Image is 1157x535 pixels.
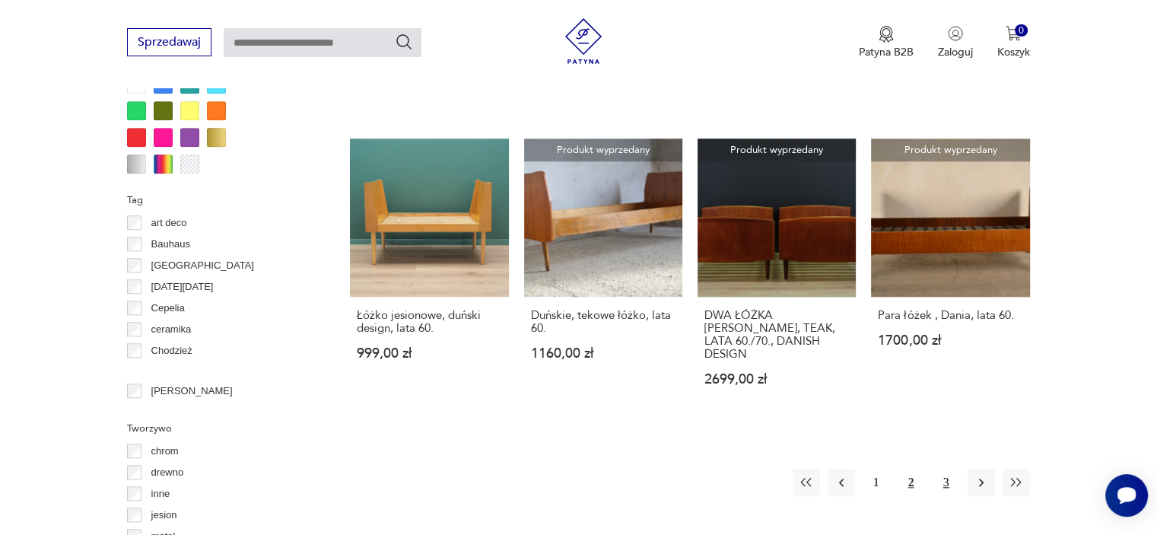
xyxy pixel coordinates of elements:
[151,443,179,460] p: chrom
[151,321,192,338] p: ceramika
[357,347,501,360] p: 999,00 zł
[863,469,890,496] button: 1
[898,469,925,496] button: 2
[859,26,914,59] button: Patyna B2B
[878,334,1022,347] p: 1700,00 zł
[350,139,508,416] a: Łóżko jesionowe, duński design, lata 60.Łóżko jesionowe, duński design, lata 60.999,00 zł
[151,342,192,359] p: Chodzież
[127,420,313,437] p: Tworzywo
[151,383,233,400] p: [PERSON_NAME]
[704,309,849,361] h3: DWA ŁÓŻKA [PERSON_NAME], TEAK, LATA 60./70., DANISH DESIGN
[561,18,606,64] img: Patyna - sklep z meblami i dekoracjami vintage
[151,364,189,381] p: Ćmielów
[859,45,914,59] p: Patyna B2B
[871,139,1029,416] a: Produkt wyprzedanyPara łóżek , Dania, lata 60.Para łóżek , Dania, lata 60.1700,00 zł
[395,33,413,51] button: Szukaj
[938,26,973,59] button: Zaloguj
[698,139,856,416] a: Produkt wyprzedanyDWA ŁÓŻKA OMANN JUN, TEAK, LATA 60./70., DANISH DESIGNDWA ŁÓŻKA [PERSON_NAME], ...
[933,469,960,496] button: 3
[127,38,211,49] a: Sprzedawaj
[997,45,1030,59] p: Koszyk
[531,347,675,360] p: 1160,00 zł
[357,309,501,335] h3: Łóżko jesionowe, duński design, lata 60.
[151,464,184,481] p: drewno
[151,507,177,524] p: jesion
[151,279,214,295] p: [DATE][DATE]
[151,236,190,253] p: Bauhaus
[531,309,675,335] h3: Duńskie, tekowe łóżko, lata 60.
[151,215,187,231] p: art deco
[524,139,682,416] a: Produkt wyprzedanyDuńskie, tekowe łóżko, lata 60.Duńskie, tekowe łóżko, lata 60.1160,00 zł
[1015,24,1028,37] div: 0
[859,26,914,59] a: Ikona medaluPatyna B2B
[878,309,1022,322] h3: Para łóżek , Dania, lata 60.
[1105,474,1148,517] iframe: Smartsupp widget button
[1006,26,1021,41] img: Ikona koszyka
[127,192,313,209] p: Tag
[151,257,254,274] p: [GEOGRAPHIC_DATA]
[948,26,963,41] img: Ikonka użytkownika
[879,26,894,43] img: Ikona medalu
[151,300,185,317] p: Cepelia
[704,373,849,386] p: 2699,00 zł
[151,486,170,502] p: inne
[997,26,1030,59] button: 0Koszyk
[938,45,973,59] p: Zaloguj
[127,28,211,56] button: Sprzedawaj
